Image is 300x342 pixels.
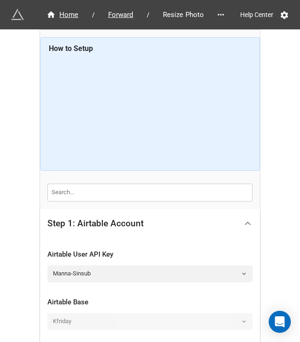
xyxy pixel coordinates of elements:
[47,297,253,308] div: Airtable Base
[49,57,252,163] iframe: YouTube video player
[147,10,150,20] li: /
[103,10,139,20] span: Forward
[269,311,291,333] div: Open Intercom Messenger
[47,249,253,260] div: Airtable User API Key
[98,9,143,20] a: Forward
[47,219,144,228] div: Step 1: Airtable Account
[47,265,253,282] a: Manna-Sinsub
[37,9,213,20] nav: breadcrumb
[46,10,79,20] div: Home
[92,10,95,20] li: /
[49,44,93,53] b: How to Setup
[234,6,280,23] a: Help Center
[47,184,253,201] input: Search...
[37,9,88,20] a: Home
[157,10,210,20] span: Resize Photo
[11,8,24,21] img: miniextensions-icon.73ae0678.png
[40,209,260,238] div: Step 1: Airtable Account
